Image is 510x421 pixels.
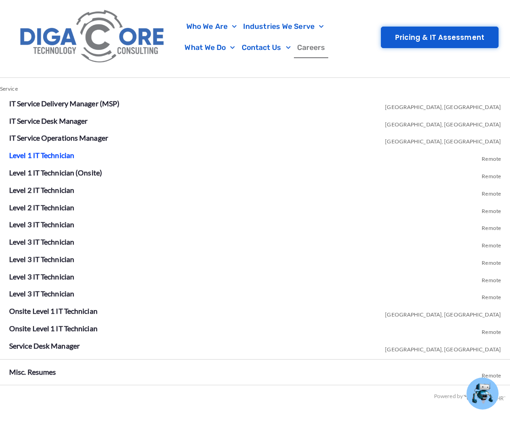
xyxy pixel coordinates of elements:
[385,339,501,356] span: [GEOGRAPHIC_DATA], [GEOGRAPHIC_DATA]
[181,37,238,58] a: What We Do
[9,203,74,212] a: Level 2 IT Technician
[9,237,74,246] a: Level 3 IT Technician
[9,367,56,376] a: Misc. Resumes
[9,341,80,350] a: Service Desk Manager
[9,324,98,333] a: Onsite Level 1 IT Technician
[9,133,108,142] a: IT Service Operations Manager
[294,37,329,58] a: Careers
[482,252,501,270] span: Remote
[9,255,74,263] a: Level 3 IT Technician
[240,16,327,37] a: Industries We Serve
[482,365,501,383] span: Remote
[9,186,74,194] a: Level 2 IT Technician
[9,272,74,281] a: Level 3 IT Technician
[9,168,102,177] a: Level 1 IT Technician (Onsite)
[385,114,501,131] span: [GEOGRAPHIC_DATA], [GEOGRAPHIC_DATA]
[385,97,501,114] span: [GEOGRAPHIC_DATA], [GEOGRAPHIC_DATA]
[9,306,98,315] a: Onsite Level 1 IT Technician
[463,393,506,400] img: BambooHR - HR software
[482,270,501,287] span: Remote
[9,289,74,298] a: Level 3 IT Technician
[482,148,501,166] span: Remote
[239,37,294,58] a: Contact Us
[482,166,501,183] span: Remote
[482,218,501,235] span: Remote
[482,322,501,339] span: Remote
[174,16,336,58] nav: Menu
[9,151,74,159] a: Level 1 IT Technician
[9,220,74,229] a: Level 3 IT Technician
[16,5,169,70] img: Digacore Logo
[183,16,240,37] a: Who We Are
[482,201,501,218] span: Remote
[381,27,499,48] a: Pricing & IT Assessment
[482,287,501,304] span: Remote
[385,131,501,148] span: [GEOGRAPHIC_DATA], [GEOGRAPHIC_DATA]
[482,235,501,252] span: Remote
[9,116,87,125] a: IT Service Desk Manager
[9,99,119,108] a: IT Service Delivery Manager (MSP)
[395,34,484,41] span: Pricing & IT Assessment
[385,304,501,322] span: [GEOGRAPHIC_DATA], [GEOGRAPHIC_DATA]
[482,183,501,201] span: Remote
